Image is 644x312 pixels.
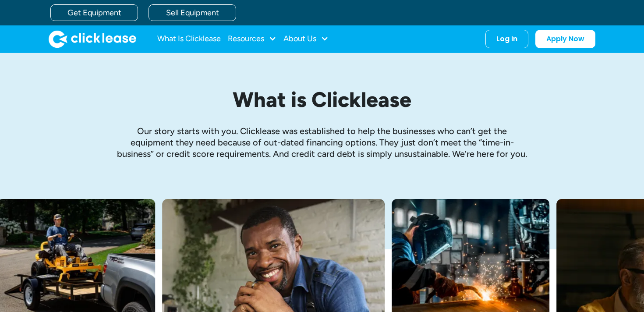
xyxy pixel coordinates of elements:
a: Get Equipment [50,4,138,21]
img: Clicklease logo [49,30,136,48]
div: About Us [283,30,329,48]
a: What Is Clicklease [157,30,221,48]
h1: What is Clicklease [116,88,528,111]
div: Log In [496,35,517,43]
a: Apply Now [535,30,595,48]
a: Sell Equipment [149,4,236,21]
div: Resources [228,30,276,48]
p: Our story starts with you. Clicklease was established to help the businesses who can’t get the eq... [116,125,528,160]
a: home [49,30,136,48]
